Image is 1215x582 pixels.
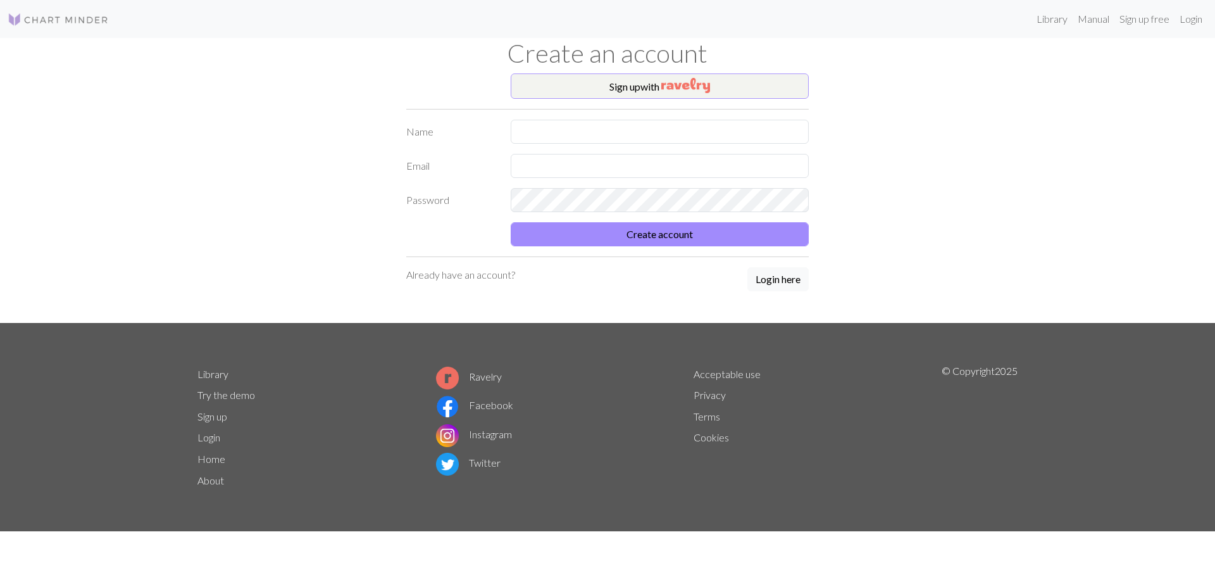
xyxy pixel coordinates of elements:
[197,389,255,401] a: Try the demo
[436,395,459,418] img: Facebook logo
[661,78,710,93] img: Ravelry
[694,410,720,422] a: Terms
[747,267,809,291] button: Login here
[406,267,515,282] p: Already have an account?
[197,474,224,486] a: About
[436,399,513,411] a: Facebook
[694,389,726,401] a: Privacy
[436,457,501,469] a: Twitter
[1114,6,1174,32] a: Sign up free
[511,73,809,99] button: Sign upwith
[399,154,503,178] label: Email
[197,410,227,422] a: Sign up
[694,431,729,443] a: Cookies
[1073,6,1114,32] a: Manual
[436,453,459,476] img: Twitter logo
[1174,6,1207,32] a: Login
[436,424,459,447] img: Instagram logo
[436,367,459,389] img: Ravelry logo
[197,453,225,465] a: Home
[197,368,228,380] a: Library
[511,222,809,246] button: Create account
[942,364,1018,491] p: © Copyright 2025
[399,120,503,144] label: Name
[399,188,503,212] label: Password
[436,370,502,383] a: Ravelry
[190,38,1025,68] h1: Create an account
[1031,6,1073,32] a: Library
[747,267,809,293] a: Login here
[8,12,109,27] img: Logo
[436,428,512,440] a: Instagram
[694,368,761,380] a: Acceptable use
[197,431,220,443] a: Login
